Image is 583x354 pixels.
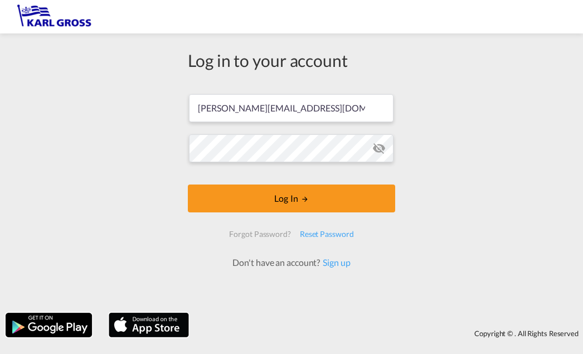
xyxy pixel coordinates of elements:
[108,312,190,338] img: apple.png
[372,142,386,155] md-icon: icon-eye-off
[295,224,358,244] div: Reset Password
[188,185,395,212] button: LOGIN
[195,324,583,343] div: Copyright © . All Rights Reserved
[320,257,350,268] a: Sign up
[17,4,92,30] img: 3269c73066d711f095e541db4db89301.png
[4,312,93,338] img: google.png
[189,94,393,122] input: Enter email/phone number
[188,49,395,72] div: Log in to your account
[225,224,295,244] div: Forgot Password?
[220,256,362,269] div: Don't have an account?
